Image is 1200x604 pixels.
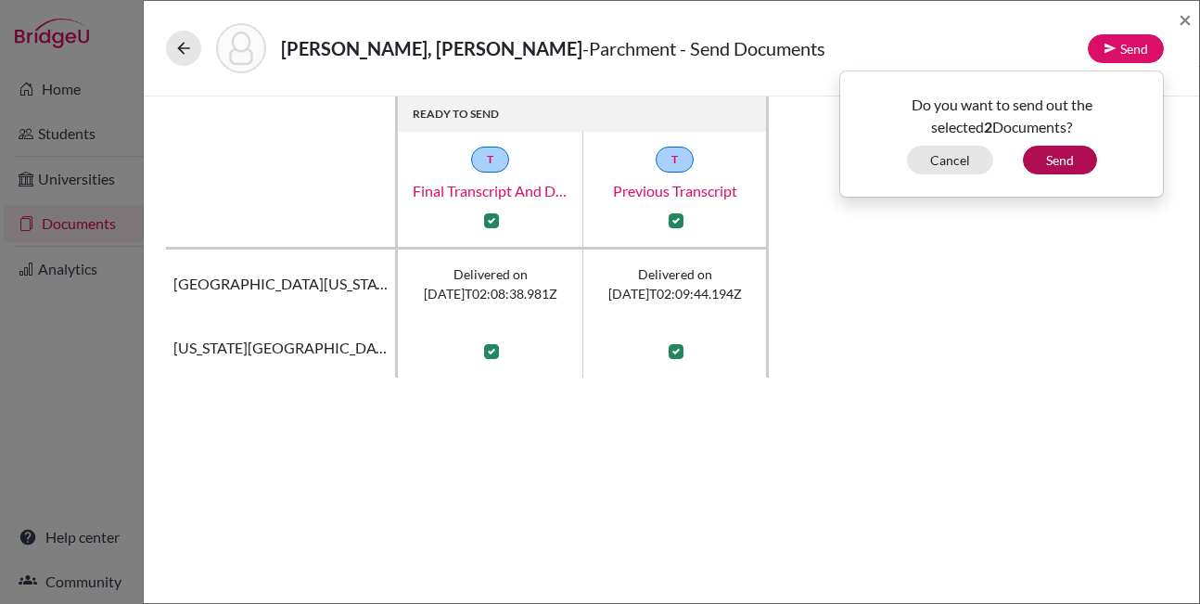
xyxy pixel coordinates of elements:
[1088,34,1164,63] button: Send
[582,37,825,59] span: - Parchment - Send Documents
[1023,146,1097,174] button: Send
[907,146,993,174] button: Cancel
[839,71,1164,198] div: Send
[173,337,388,359] span: [US_STATE][GEOGRAPHIC_DATA]
[582,180,768,202] a: Previous Transcript
[398,180,583,202] a: Final Transcript and Diploma
[398,96,769,132] th: READY TO SEND
[1179,8,1192,31] button: Close
[984,118,992,135] b: 2
[656,147,694,173] a: T
[281,37,582,59] strong: [PERSON_NAME], [PERSON_NAME]
[854,94,1149,138] p: Do you want to send out the selected Documents?
[608,264,742,303] span: Delivered on [DATE]T02:09:44.194Z
[471,147,509,173] a: T
[424,264,557,303] span: Delivered on [DATE]T02:08:38.981Z
[1179,6,1192,32] span: ×
[173,273,388,295] span: [GEOGRAPHIC_DATA][US_STATE]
